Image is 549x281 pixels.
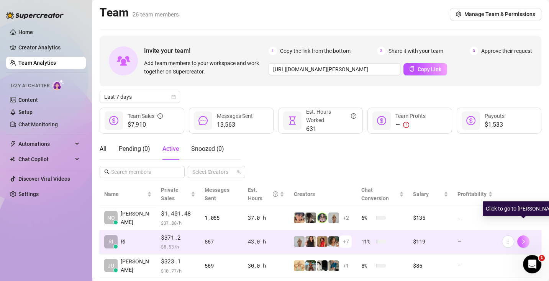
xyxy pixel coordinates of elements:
th: Creators [289,183,356,206]
div: Est. Hours [248,186,279,203]
img: Barbi [328,212,339,223]
span: + 2 [343,214,349,222]
span: Salary [413,191,429,197]
div: $135 [413,214,448,222]
span: Add team members to your workspace and work together on Supercreator. [144,59,265,76]
span: Share it with your team [388,47,443,55]
div: Team Sales [128,112,163,120]
span: right [521,239,526,244]
img: AI Chatter [52,79,64,90]
span: $ 8.63 /h [161,243,195,250]
a: Discover Viral Videos [18,176,70,182]
span: Copy the link from the bottom [280,47,351,55]
span: 1 [269,47,277,55]
span: dollar-circle [377,116,386,125]
img: daiisyjane [305,212,316,223]
td: — [453,230,497,254]
img: comicaltaco [317,260,328,271]
span: calendar [171,95,176,99]
div: Pending ( 0 ) [119,144,150,154]
div: Est. Hours Worked [306,108,356,124]
span: Invite your team! [144,46,269,56]
a: Team Analytics [18,60,56,66]
span: $ 10.77 /h [161,267,195,274]
span: Chat Conversion [361,187,388,201]
td: — [453,254,497,278]
span: Approve their request [481,47,532,55]
span: 11 % [361,237,373,246]
span: dollar-circle [109,116,118,125]
span: 2 [377,47,385,55]
span: team [236,170,241,174]
span: + 1 [343,261,349,270]
span: more [505,239,511,244]
button: Manage Team & Permissions [450,8,541,20]
span: search [104,169,110,175]
span: Profitability [457,191,487,197]
span: Automations [18,138,73,150]
span: 8 % [361,261,373,270]
span: 26 team members [133,11,179,18]
span: $371.2 [161,233,195,242]
div: 867 [205,237,239,246]
div: 37.0 h [248,214,285,222]
span: [PERSON_NAME] [121,209,152,226]
span: Izzy AI Chatter [11,82,49,90]
input: Search members [111,168,174,176]
span: $1,533 [485,120,505,129]
span: 6 % [361,214,373,222]
span: dollar-circle [466,116,475,125]
div: $85 [413,261,448,270]
img: Barbi [294,236,305,247]
span: $ 37.88 /h [161,219,195,227]
img: diandradelgado [305,236,316,247]
a: Chat Monitoring [18,121,58,127]
a: Creator Analytics [18,41,80,54]
span: Ri [121,237,125,246]
img: bellatendresse [317,236,328,247]
span: Name [104,190,146,198]
div: All [100,144,107,154]
span: Private Sales [161,187,179,201]
span: $1,401.48 [161,209,195,218]
span: Manage Team & Permissions [464,11,535,17]
span: thunderbolt [10,141,16,147]
span: Messages Sent [205,187,229,201]
span: [PERSON_NAME] [121,257,152,274]
span: + 7 [343,237,349,246]
div: 1,065 [205,214,239,222]
span: Copy Link [418,66,441,72]
span: 3 [470,47,478,55]
span: $323.1 [161,257,195,266]
a: Home [18,29,33,35]
img: Libby [305,260,316,271]
span: exclamation-circle [403,122,409,128]
span: Active [162,145,179,152]
span: NO [107,214,115,222]
span: $7,910 [128,120,163,129]
span: Payouts [485,113,505,119]
span: message [198,116,208,125]
span: question-circle [273,186,278,203]
span: hourglass [288,116,297,125]
button: Copy Link [403,63,447,75]
span: 631 [306,124,356,134]
img: jadetv [317,212,328,223]
img: i_want_candy [328,236,339,247]
span: copy [409,66,415,72]
div: 30.0 h [248,261,285,270]
span: Snoozed ( 0 ) [191,145,224,152]
span: RI [108,237,113,246]
span: setting [456,11,461,17]
span: Last 7 days [104,91,175,103]
img: Actually.Maria [294,260,305,271]
div: $119 [413,237,448,246]
a: Setup [18,109,33,115]
img: logo-BBDzfeDw.svg [6,11,64,19]
div: 43.0 h [248,237,285,246]
a: Content [18,97,38,103]
span: 13,563 [217,120,253,129]
span: 1 [539,255,545,261]
img: Chat Copilot [10,157,15,162]
span: Messages Sent [217,113,253,119]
